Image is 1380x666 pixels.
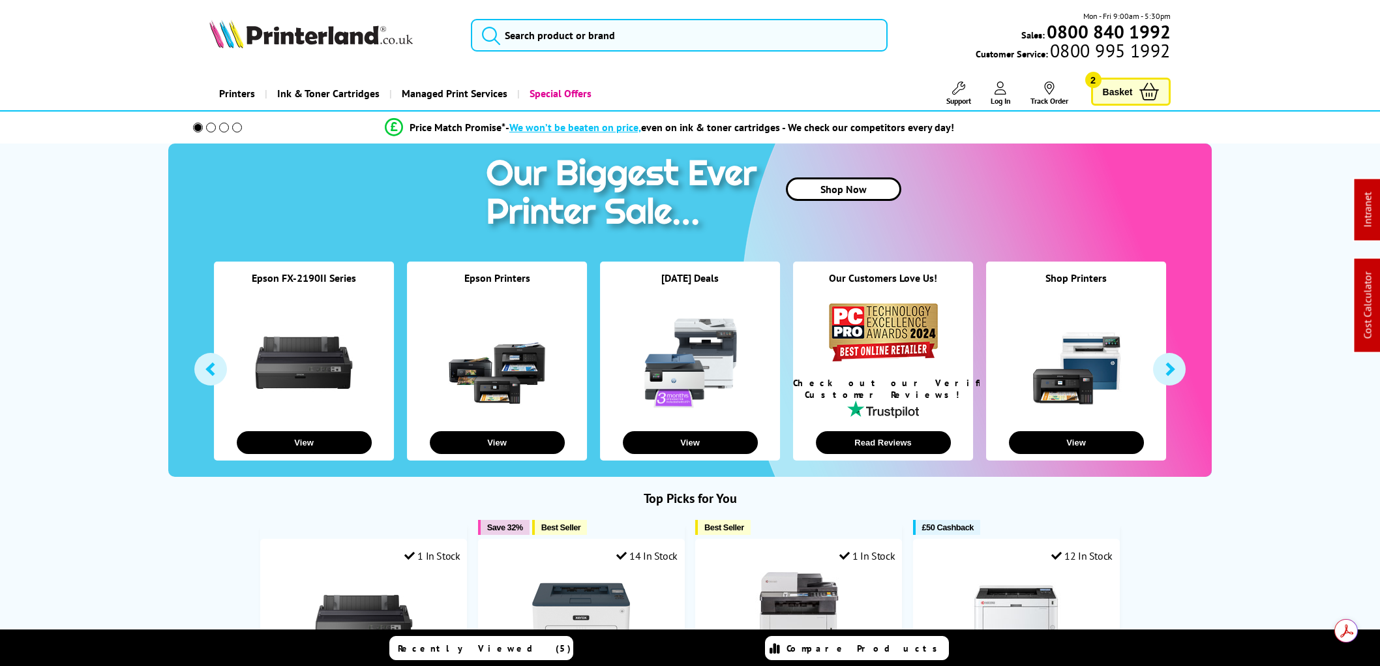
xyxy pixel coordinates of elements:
[541,522,581,532] span: Best Seller
[398,643,571,654] span: Recently Viewed (5)
[986,271,1166,301] div: Shop Printers
[793,271,973,301] div: Our Customers Love Us!
[509,121,641,134] span: We won’t be beaten on price,
[976,44,1170,60] span: Customer Service:
[252,271,356,284] a: Epson FX-2190II Series
[1103,83,1133,100] span: Basket
[209,20,413,48] img: Printerland Logo
[479,144,770,246] img: printer sale
[1051,549,1113,562] div: 12 In Stock
[1021,29,1045,41] span: Sales:
[600,271,780,301] div: [DATE] Deals
[695,520,751,535] button: Best Seller
[991,96,1011,106] span: Log In
[946,96,971,106] span: Support
[389,77,517,110] a: Managed Print Services
[787,643,944,654] span: Compare Products
[839,549,895,562] div: 1 In Stock
[487,522,523,532] span: Save 32%
[265,77,389,110] a: Ink & Toner Cartridges
[175,116,1164,139] li: modal_Promise
[623,431,758,454] button: View
[922,522,974,532] span: £50 Cashback
[209,77,265,110] a: Printers
[478,520,530,535] button: Save 32%
[816,431,951,454] button: Read Reviews
[1030,82,1068,106] a: Track Order
[505,121,954,134] div: - even on ink & toner cartridges - We check our competitors every day!
[1048,44,1170,57] span: 0800 995 1992
[517,77,601,110] a: Special Offers
[704,522,744,532] span: Best Seller
[1361,192,1374,228] a: Intranet
[209,20,454,51] a: Printerland Logo
[786,177,901,201] a: Shop Now
[410,121,505,134] span: Price Match Promise*
[237,431,372,454] button: View
[1091,78,1171,106] a: Basket 2
[1085,72,1102,88] span: 2
[1361,272,1374,339] a: Cost Calculator
[1009,431,1144,454] button: View
[430,431,565,454] button: View
[471,19,888,52] input: Search product or brand
[1083,10,1171,22] span: Mon - Fri 9:00am - 5:30pm
[793,377,973,401] div: Check out our Verified Customer Reviews!
[991,82,1011,106] a: Log In
[389,636,573,660] a: Recently Viewed (5)
[1047,20,1171,44] b: 0800 840 1992
[765,636,949,660] a: Compare Products
[913,520,980,535] button: £50 Cashback
[946,82,971,106] a: Support
[404,549,460,562] div: 1 In Stock
[277,77,380,110] span: Ink & Toner Cartridges
[616,549,678,562] div: 14 In Stock
[464,271,530,284] a: Epson Printers
[1045,25,1171,38] a: 0800 840 1992
[532,520,588,535] button: Best Seller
